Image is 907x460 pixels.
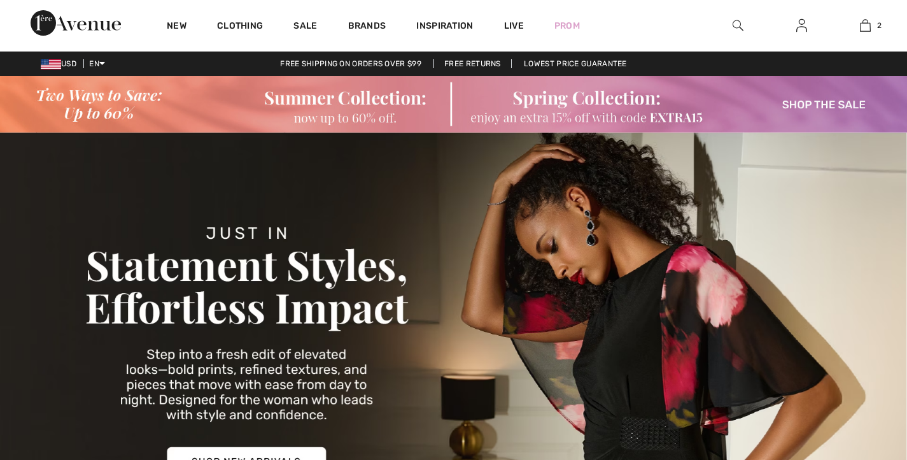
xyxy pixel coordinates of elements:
[89,59,105,68] span: EN
[41,59,81,68] span: USD
[433,59,512,68] a: Free Returns
[554,19,580,32] a: Prom
[416,20,473,34] span: Inspiration
[504,19,524,32] a: Live
[514,59,637,68] a: Lowest Price Guarantee
[860,18,871,33] img: My Bag
[41,59,61,69] img: US Dollar
[796,18,807,33] img: My Info
[31,10,121,36] img: 1ère Avenue
[167,20,186,34] a: New
[877,20,882,31] span: 2
[217,20,263,34] a: Clothing
[733,18,743,33] img: search the website
[834,18,896,33] a: 2
[786,18,817,34] a: Sign In
[270,59,432,68] a: Free shipping on orders over $99
[348,20,386,34] a: Brands
[293,20,317,34] a: Sale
